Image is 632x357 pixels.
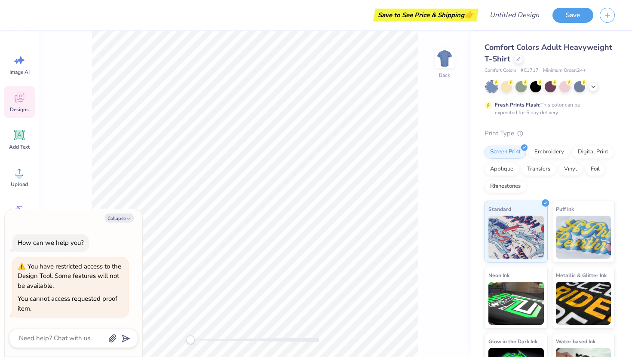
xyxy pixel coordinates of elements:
[558,163,583,176] div: Vinyl
[572,146,614,159] div: Digital Print
[436,50,453,67] img: Back
[485,67,516,74] span: Comfort Colors
[495,101,540,108] strong: Fresh Prints Flash:
[522,163,556,176] div: Transfers
[464,9,474,20] span: 👉
[483,6,546,24] input: Untitled Design
[485,146,526,159] div: Screen Print
[9,69,30,76] span: Image AI
[18,238,84,247] div: How can we help you?
[485,180,526,193] div: Rhinestones
[105,214,134,223] button: Collapse
[18,262,121,290] div: You have restricted access to the Design Tool. Some features will not be available.
[556,204,574,214] span: Puff Ink
[556,282,611,325] img: Metallic & Glitter Ink
[485,42,612,64] span: Comfort Colors Adult Heavyweight T-Shirt
[11,181,28,188] span: Upload
[543,67,586,74] span: Minimum Order: 24 +
[552,8,593,23] button: Save
[485,128,615,138] div: Print Type
[585,163,605,176] div: Foil
[186,336,195,344] div: Accessibility label
[488,271,509,280] span: Neon Ink
[485,163,519,176] div: Applique
[488,204,511,214] span: Standard
[375,9,476,21] div: Save to See Price & Shipping
[488,216,544,259] img: Standard
[556,216,611,259] img: Puff Ink
[556,271,607,280] span: Metallic & Glitter Ink
[439,71,450,79] div: Back
[488,282,544,325] img: Neon Ink
[521,67,539,74] span: # C1717
[529,146,570,159] div: Embroidery
[10,106,29,113] span: Designs
[495,101,601,116] div: This color can be expedited for 5 day delivery.
[488,337,537,346] span: Glow in the Dark Ink
[9,143,30,150] span: Add Text
[18,294,117,313] div: You cannot access requested proof item.
[556,337,595,346] span: Water based Ink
